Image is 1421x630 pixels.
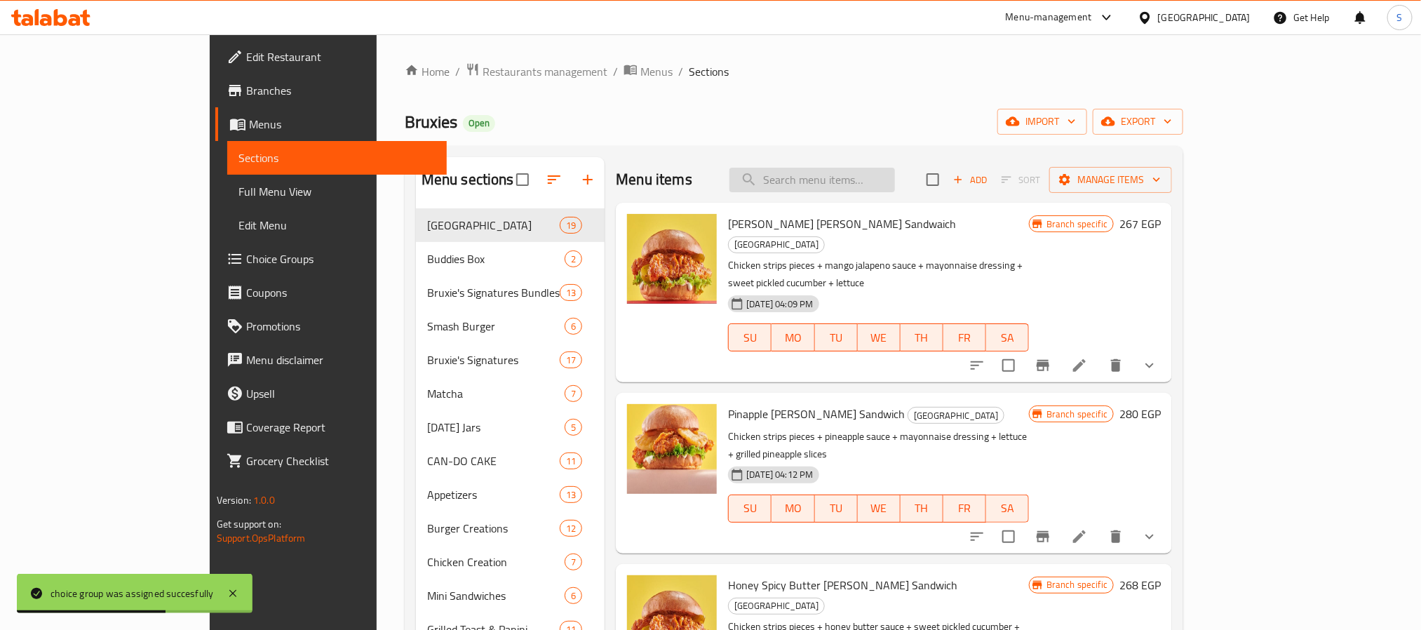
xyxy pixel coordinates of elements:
[246,48,436,65] span: Edit Restaurant
[994,522,1023,551] span: Select to update
[560,455,581,468] span: 11
[560,488,581,502] span: 13
[560,453,582,469] div: items
[427,217,560,234] div: Nashville
[427,385,565,402] span: Matcha
[405,106,457,138] span: Bruxies
[728,213,956,234] span: [PERSON_NAME] [PERSON_NAME] Sandwaich
[729,598,824,614] span: [GEOGRAPHIC_DATA]
[416,579,605,612] div: Mini Sandwiches6
[858,495,901,523] button: WE
[238,183,436,200] span: Full Menu View
[821,328,852,348] span: TU
[734,328,766,348] span: SU
[215,377,447,410] a: Upsell
[734,498,766,518] span: SU
[1119,214,1161,234] h6: 267 EGP
[1104,113,1172,130] span: export
[728,257,1029,292] p: Chicken strips pieces + mango jalapeno sauce + mayonnaise dressing + sweet pickled cucumber + let...
[416,276,605,309] div: Bruxie's Signatures Bundles13
[741,297,819,311] span: [DATE] 04:09 PM
[560,217,582,234] div: items
[246,82,436,99] span: Branches
[728,575,957,596] span: Honey Spicy Butter [PERSON_NAME] Sandwich
[863,328,895,348] span: WE
[1006,9,1092,26] div: Menu-management
[565,385,582,402] div: items
[560,284,582,301] div: items
[728,598,825,615] div: Nashville
[565,421,581,434] span: 5
[427,351,560,368] span: Bruxie's Signatures
[427,486,560,503] span: Appetizers
[217,491,251,509] span: Version:
[986,323,1029,351] button: SA
[772,323,814,351] button: MO
[1041,217,1113,231] span: Branch specific
[416,410,605,444] div: [DATE] Jars5
[821,498,852,518] span: TU
[215,343,447,377] a: Menu disclaimer
[1009,113,1076,130] span: import
[238,149,436,166] span: Sections
[246,284,436,301] span: Coupons
[728,323,772,351] button: SU
[427,284,560,301] span: Bruxie's Signatures Bundles
[560,219,581,232] span: 19
[565,320,581,333] span: 6
[678,63,683,80] li: /
[427,520,560,537] span: Burger Creations
[1049,167,1172,193] button: Manage items
[1397,10,1403,25] span: S
[901,323,943,351] button: TH
[1133,520,1166,554] button: show more
[427,554,565,570] div: Chicken Creation
[427,318,565,335] span: Smash Burger
[741,468,819,481] span: [DATE] 04:12 PM
[416,309,605,343] div: Smash Burger6
[960,520,994,554] button: sort-choices
[728,236,825,253] div: Nashville
[1026,349,1060,382] button: Branch-specific-item
[858,323,901,351] button: WE
[215,276,447,309] a: Coupons
[1060,171,1161,189] span: Manage items
[565,587,582,604] div: items
[238,217,436,234] span: Edit Menu
[1141,357,1158,374] svg: Show Choices
[416,208,605,242] div: [GEOGRAPHIC_DATA]19
[427,217,560,234] span: [GEOGRAPHIC_DATA]
[215,242,447,276] a: Choice Groups
[1119,404,1161,424] h6: 280 EGP
[560,486,582,503] div: items
[217,515,281,533] span: Get support on:
[416,545,605,579] div: Chicken Creation7
[427,419,565,436] span: [DATE] Jars
[960,349,994,382] button: sort-choices
[949,328,981,348] span: FR
[1071,528,1088,545] a: Edit menu item
[427,587,565,604] div: Mini Sandwiches
[997,109,1087,135] button: import
[405,62,1183,81] nav: breadcrumb
[565,554,582,570] div: items
[246,453,436,469] span: Grocery Checklist
[728,495,772,523] button: SU
[227,175,447,208] a: Full Menu View
[815,323,858,351] button: TU
[565,318,582,335] div: items
[986,495,1029,523] button: SA
[1093,109,1183,135] button: export
[483,63,607,80] span: Restaurants management
[1071,357,1088,374] a: Edit menu item
[463,115,495,132] div: Open
[560,522,581,535] span: 12
[560,520,582,537] div: items
[416,242,605,276] div: Buddies Box2
[777,498,809,518] span: MO
[992,328,1023,348] span: SA
[215,410,447,444] a: Coverage Report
